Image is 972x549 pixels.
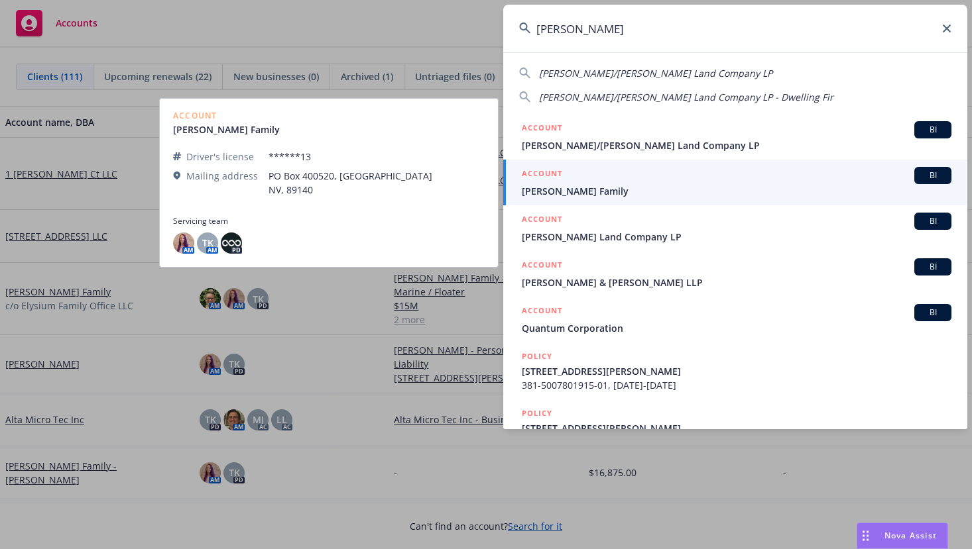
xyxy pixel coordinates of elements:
[920,170,946,181] span: BI
[503,160,967,205] a: ACCOUNTBI[PERSON_NAME] Family
[884,530,937,541] span: Nova Assist
[522,138,951,152] span: [PERSON_NAME]/[PERSON_NAME] Land Company LP
[539,91,833,103] span: [PERSON_NAME]/[PERSON_NAME] Land Company LP - Dwelling Fir
[522,321,951,335] span: Quantum Corporation
[522,167,562,183] h5: ACCOUNT
[522,213,562,228] h5: ACCOUNT
[522,407,552,420] h5: POLICY
[522,230,951,244] span: [PERSON_NAME] Land Company LP
[522,378,951,392] span: 381-5007801915-01, [DATE]-[DATE]
[503,5,967,52] input: Search...
[503,205,967,251] a: ACCOUNTBI[PERSON_NAME] Land Company LP
[539,67,772,79] span: [PERSON_NAME]/[PERSON_NAME] Land Company LP
[522,350,552,363] h5: POLICY
[920,124,946,136] span: BI
[920,307,946,319] span: BI
[503,342,967,399] a: POLICY[STREET_ADDRESS][PERSON_NAME]381-5007801915-01, [DATE]-[DATE]
[522,121,562,137] h5: ACCOUNT
[503,399,967,456] a: POLICY[STREET_ADDRESS][PERSON_NAME]
[522,184,951,198] span: [PERSON_NAME] Family
[522,421,951,435] span: [STREET_ADDRESS][PERSON_NAME]
[522,304,562,320] h5: ACCOUNT
[503,114,967,160] a: ACCOUNTBI[PERSON_NAME]/[PERSON_NAME] Land Company LP
[522,275,951,289] span: [PERSON_NAME] & [PERSON_NAME] LLP
[503,297,967,342] a: ACCOUNTBIQuantum Corporation
[857,523,874,548] div: Drag to move
[920,215,946,227] span: BI
[920,261,946,273] span: BI
[503,251,967,297] a: ACCOUNTBI[PERSON_NAME] & [PERSON_NAME] LLP
[522,258,562,274] h5: ACCOUNT
[522,364,951,378] span: [STREET_ADDRESS][PERSON_NAME]
[857,523,948,549] button: Nova Assist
